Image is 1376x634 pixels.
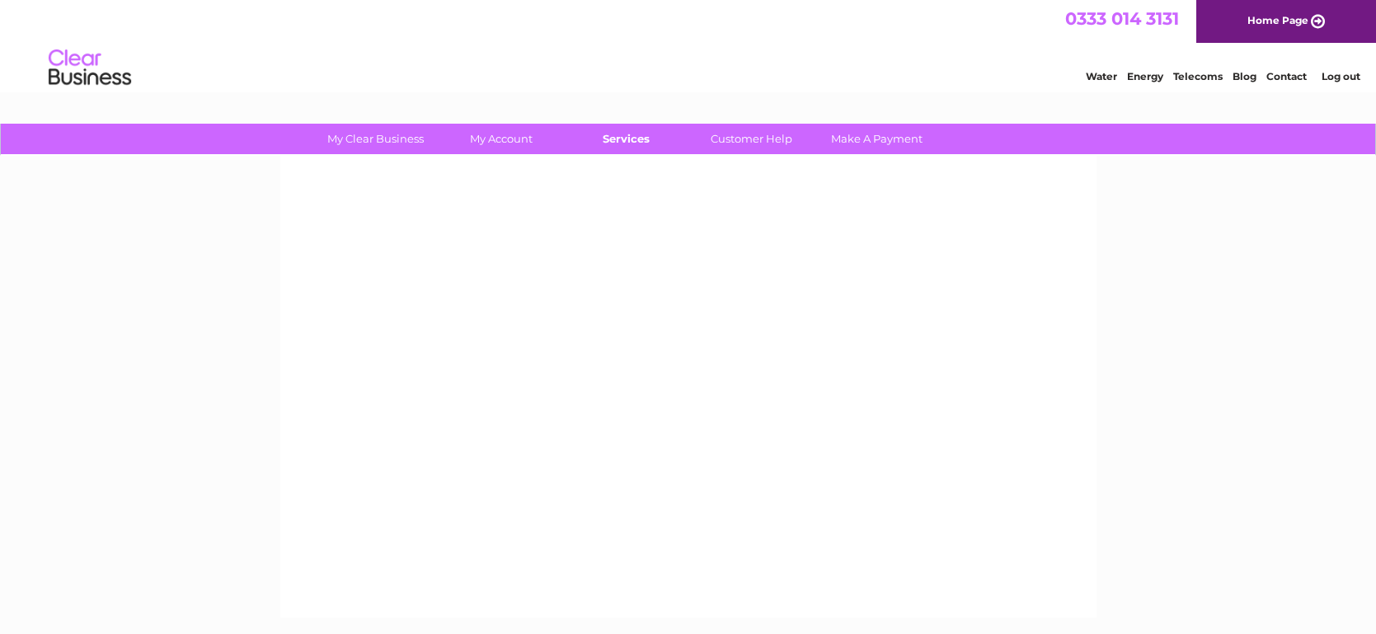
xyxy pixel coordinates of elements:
[308,124,444,154] a: My Clear Business
[683,124,819,154] a: Customer Help
[48,43,132,93] img: logo.png
[1266,70,1307,82] a: Contact
[1173,70,1223,82] a: Telecoms
[809,124,945,154] a: Make A Payment
[1233,70,1256,82] a: Blog
[433,124,569,154] a: My Account
[1086,70,1117,82] a: Water
[558,124,694,154] a: Services
[1065,8,1179,29] a: 0333 014 3131
[1322,70,1360,82] a: Log out
[1127,70,1163,82] a: Energy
